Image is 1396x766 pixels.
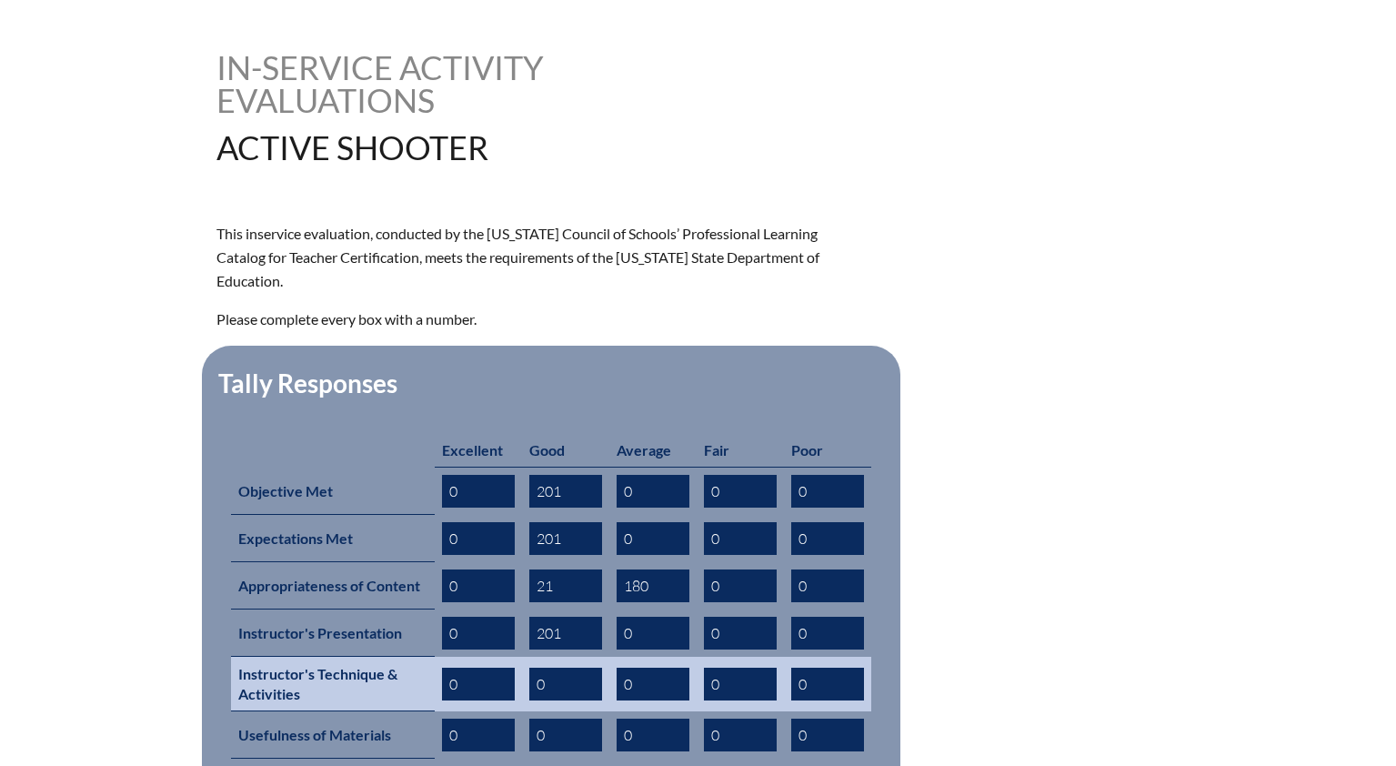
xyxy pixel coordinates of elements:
[216,222,857,293] p: This inservice evaluation, conducted by the [US_STATE] Council of Schools’ Professional Learning ...
[231,515,435,562] th: Expectations Met
[784,433,871,468] th: Poor
[216,51,583,116] h1: In-service Activity Evaluations
[231,711,435,759] th: Usefulness of Materials
[216,131,814,164] h1: Active Shooter
[609,433,697,468] th: Average
[231,562,435,610] th: Appropriateness of Content
[231,657,435,711] th: Instructor's Technique & Activities
[231,610,435,657] th: Instructor's Presentation
[697,433,784,468] th: Fair
[216,307,857,331] p: Please complete every box with a number.
[522,433,609,468] th: Good
[231,467,435,515] th: Objective Met
[435,433,522,468] th: Excellent
[216,368,399,398] legend: Tally Responses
